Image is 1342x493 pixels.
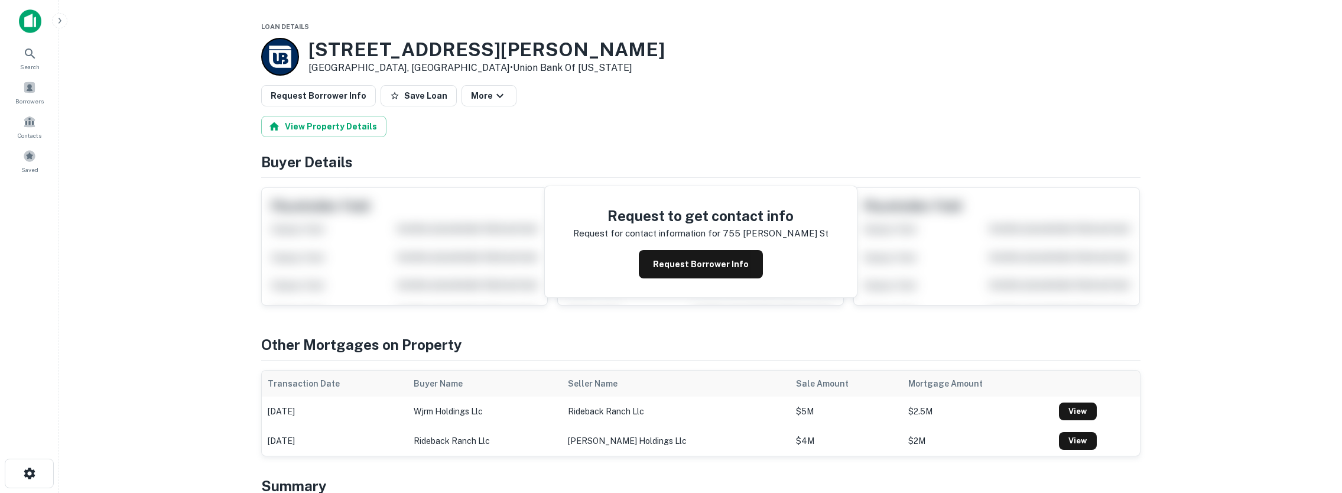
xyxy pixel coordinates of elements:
h4: Other Mortgages on Property [261,334,1140,355]
a: Contacts [4,111,56,142]
td: $5M [790,397,902,426]
td: [PERSON_NAME] holdings llc [562,426,790,456]
th: Sale Amount [790,371,902,397]
span: Borrowers [15,96,44,106]
p: Request for contact information for [573,226,720,241]
p: [GEOGRAPHIC_DATA], [GEOGRAPHIC_DATA] • [308,61,665,75]
span: Search [20,62,40,72]
button: Save Loan [381,85,457,106]
td: [DATE] [262,426,408,456]
h4: Buyer Details [261,151,1140,173]
td: $2.5M [902,397,1053,426]
button: Request Borrower Info [261,85,376,106]
a: Union Bank Of [US_STATE] [513,62,632,73]
img: capitalize-icon.png [19,9,41,33]
th: Transaction Date [262,371,408,397]
h3: [STREET_ADDRESS][PERSON_NAME] [308,38,665,61]
h4: Request to get contact info [573,205,828,226]
td: rideback ranch llc [562,397,790,426]
td: $4M [790,426,902,456]
a: Search [4,42,56,74]
button: Request Borrower Info [639,250,763,278]
span: Contacts [18,131,41,140]
td: [DATE] [262,397,408,426]
button: View Property Details [261,116,386,137]
th: Seller Name [562,371,790,397]
td: rideback ranch llc [408,426,561,456]
th: Buyer Name [408,371,561,397]
td: wjrm holdings llc [408,397,561,426]
a: View [1059,432,1097,450]
a: View [1059,403,1097,420]
span: Loan Details [261,23,309,30]
a: Saved [4,145,56,177]
a: Borrowers [4,76,56,108]
button: More [462,85,516,106]
span: Saved [21,165,38,174]
p: 755 [PERSON_NAME] st [723,226,828,241]
td: $2M [902,426,1053,456]
th: Mortgage Amount [902,371,1053,397]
